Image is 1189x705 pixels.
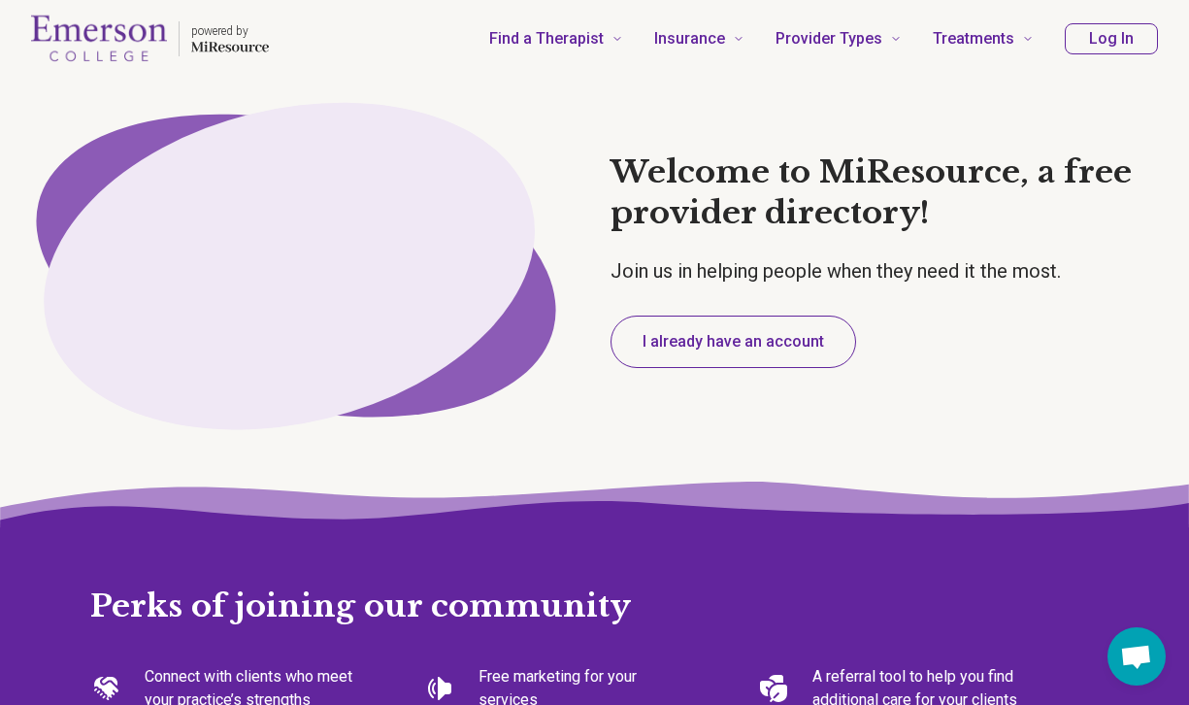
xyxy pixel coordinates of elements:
[611,152,1185,233] h1: Welcome to MiResource, a free provider directory!
[611,257,1185,285] p: Join us in helping people when they need it the most.
[191,23,269,39] p: powered by
[933,25,1014,52] span: Treatments
[489,25,604,52] span: Find a Therapist
[611,316,856,368] button: I already have an account
[90,524,1100,627] h2: Perks of joining our community
[31,8,269,70] a: Home page
[1107,627,1166,686] a: Open chat
[776,25,882,52] span: Provider Types
[1065,23,1158,54] button: Log In
[654,25,725,52] span: Insurance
